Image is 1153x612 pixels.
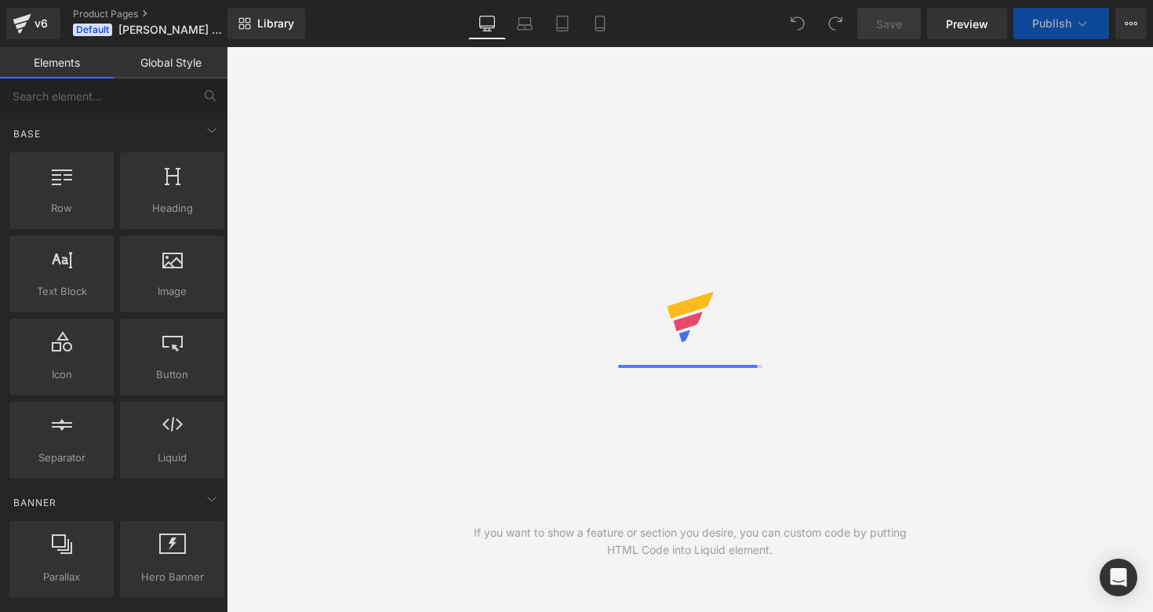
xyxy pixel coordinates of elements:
span: [PERSON_NAME] Detergent Sheets [118,24,224,36]
span: Heading [125,200,220,217]
div: v6 [31,13,51,34]
div: Open Intercom Messenger [1100,559,1137,596]
a: Desktop [468,8,506,39]
span: Separator [14,450,109,466]
a: Preview [927,8,1007,39]
span: Image [125,283,220,300]
span: Banner [12,495,58,510]
button: Redo [820,8,851,39]
a: Global Style [114,47,227,78]
a: Laptop [506,8,544,39]
span: Publish [1032,17,1071,30]
div: If you want to show a feature or section you desire, you can custom code by putting HTML Code int... [458,524,922,559]
span: Library [257,16,294,31]
span: Row [14,200,109,217]
span: Default [73,24,112,36]
a: Product Pages [73,8,253,20]
a: Mobile [581,8,619,39]
a: New Library [227,8,305,39]
span: Preview [946,16,988,32]
button: Undo [782,8,813,39]
span: Parallax [14,569,109,585]
button: More [1115,8,1147,39]
button: Publish [1013,8,1109,39]
span: Liquid [125,450,220,466]
span: Base [12,126,42,141]
span: Save [876,16,902,32]
span: Hero Banner [125,569,220,585]
span: Icon [14,366,109,383]
a: v6 [6,8,60,39]
a: Tablet [544,8,581,39]
span: Text Block [14,283,109,300]
span: Button [125,366,220,383]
